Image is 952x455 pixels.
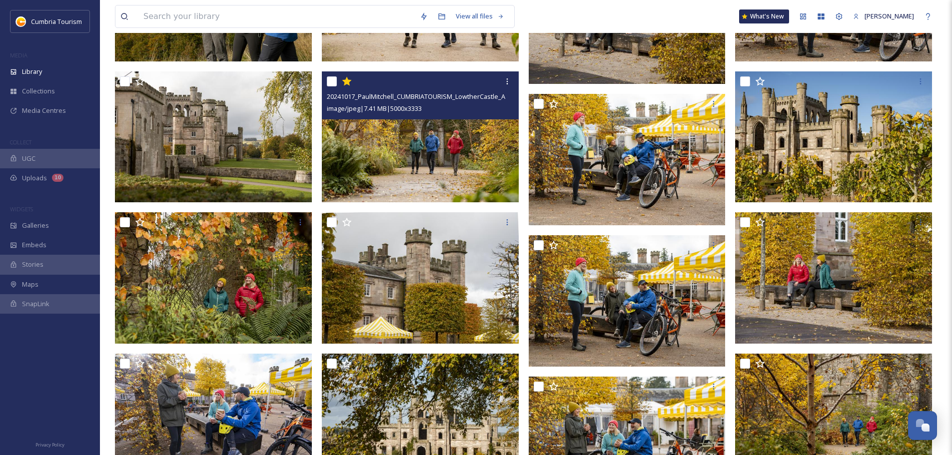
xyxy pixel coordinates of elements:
[22,240,46,250] span: Embeds
[529,94,726,225] img: 20241017_PaulMitchell_CUMBRIATOURISM_LowtherCastle_Askham_-174.jpg
[22,221,49,230] span: Galleries
[322,212,519,344] img: 20241017_PaulMitchell_CUMBRIATOURISM_LowtherCastle_Askham_-184.jpg
[865,11,914,20] span: [PERSON_NAME]
[115,71,312,203] img: 20241017_PaulMitchell_CUMBRIATOURISM_LowtherCastle_Askham_-181.jpg
[35,442,64,448] span: Privacy Policy
[22,106,66,115] span: Media Centres
[22,173,47,183] span: Uploads
[529,235,726,367] img: 20241017_PaulMitchell_CUMBRIATOURISM_LowtherCastle_Askham_-173.jpg
[22,260,43,269] span: Stories
[735,212,932,344] img: 20241017_PaulMitchell_CUMBRIATOURISM_LowtherCastle_Askham_-217.jpg
[52,174,63,182] div: 10
[327,104,422,113] span: image/jpeg | 7.41 MB | 5000 x 3333
[451,6,509,26] a: View all files
[16,16,26,26] img: images.jpg
[327,91,551,101] span: 20241017_PaulMitchell_CUMBRIATOURISM_LowtherCastle_Askham_-185.jpg
[322,71,519,203] img: 20241017_PaulMitchell_CUMBRIATOURISM_LowtherCastle_Askham_-185.jpg
[735,71,932,203] img: 20241017_PaulMitchell_CUMBRIATOURISM_LowtherCastle_Askham_-213.jpg
[22,299,49,309] span: SnapLink
[115,212,312,344] img: 20241017_PaulMitchell_CUMBRIATOURISM_LowtherCastle_Askham_-192.jpg
[848,6,919,26] a: [PERSON_NAME]
[10,205,33,213] span: WIDGETS
[22,154,35,163] span: UGC
[739,9,789,23] a: What's New
[10,51,27,59] span: MEDIA
[31,17,82,26] span: Cumbria Tourism
[35,438,64,450] a: Privacy Policy
[10,138,31,146] span: COLLECT
[138,5,415,27] input: Search your library
[908,411,937,440] button: Open Chat
[22,67,42,76] span: Library
[22,86,55,96] span: Collections
[22,280,38,289] span: Maps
